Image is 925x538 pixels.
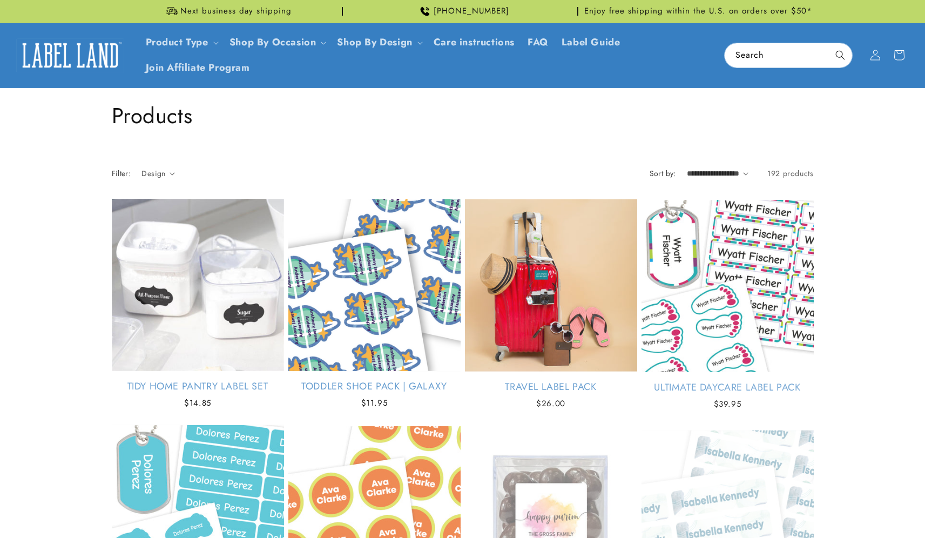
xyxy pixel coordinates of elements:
label: Sort by: [650,168,676,179]
span: 192 products [767,168,813,179]
a: Label Guide [555,30,627,55]
button: Search [828,43,852,67]
span: Enjoy free shipping within the U.S. on orders over $50* [584,6,812,17]
a: Ultimate Daycare Label Pack [642,380,814,393]
summary: Shop By Design [330,30,427,55]
span: Care instructions [434,36,515,49]
h2: Filter: [112,168,131,179]
a: Tidy Home Pantry Label Set [112,380,284,393]
a: Travel Label Pack [465,380,637,393]
a: Shop By Design [337,35,412,49]
span: Shop By Occasion [229,36,316,49]
a: FAQ [521,30,555,55]
h1: Products [112,102,814,130]
span: Label Guide [562,36,620,49]
span: FAQ [528,36,549,49]
span: [PHONE_NUMBER] [434,6,509,17]
img: Label Land [16,38,124,72]
a: Join Affiliate Program [139,55,256,80]
summary: Shop By Occasion [223,30,331,55]
span: Design [141,168,165,179]
a: Care instructions [427,30,521,55]
span: Join Affiliate Program [146,62,250,74]
a: Toddler Shoe Pack | Galaxy [288,380,461,393]
span: Next business day shipping [180,6,292,17]
summary: Product Type [139,30,223,55]
summary: Design (0 selected) [141,168,175,179]
a: Label Land [12,35,129,76]
a: Product Type [146,35,208,49]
